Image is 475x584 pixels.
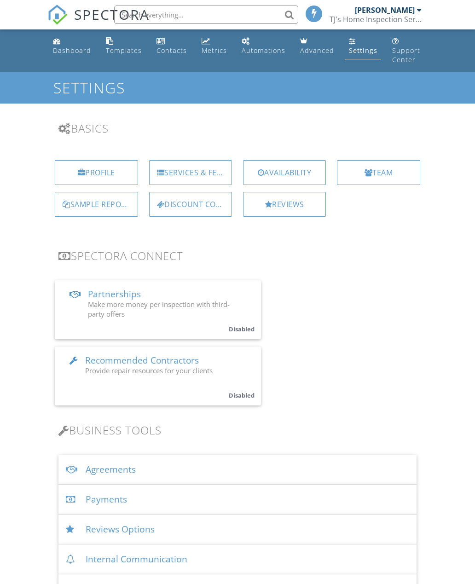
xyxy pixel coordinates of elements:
div: TJ's Home Inspection Service [330,15,422,24]
a: Partnerships Make more money per inspection with third-party offers Disabled [55,280,261,339]
a: Automations (Basic) [238,33,289,59]
a: Support Center [388,33,426,69]
a: Sample Reports [55,192,138,217]
img: The Best Home Inspection Software - Spectora [47,5,68,25]
span: Make more money per inspection with third-party offers [88,300,230,318]
h3: Basics [58,122,417,134]
a: Advanced [296,33,338,59]
a: Discount Codes [149,192,232,217]
div: Settings [349,46,377,55]
div: Automations [242,46,285,55]
span: SPECTORA [74,5,150,24]
a: Templates [102,33,145,59]
a: Services & Fees [149,160,232,185]
a: Contacts [153,33,191,59]
div: Agreements [58,455,417,485]
a: Recommended Contractors Provide repair resources for your clients Disabled [55,347,261,405]
div: [PERSON_NAME] [355,6,415,15]
span: Provide repair resources for your clients [85,366,213,375]
div: Support Center [392,46,420,64]
div: Payments [58,485,417,515]
a: SPECTORA [47,12,150,32]
h3: Spectora Connect [58,249,417,262]
h3: Business Tools [58,424,417,436]
small: Disabled [229,325,255,333]
a: Availability [243,160,326,185]
span: Recommended Contractors [85,354,199,366]
a: Metrics [198,33,231,59]
input: Search everything... [114,6,298,24]
span: Partnerships [88,288,141,300]
div: Advanced [300,46,334,55]
a: Profile [55,160,138,185]
small: Disabled [229,391,255,399]
h1: Settings [53,80,422,96]
a: Settings [345,33,381,59]
div: Metrics [202,46,227,55]
div: Reviews Options [58,515,417,544]
div: Templates [106,46,142,55]
a: Reviews [243,192,326,217]
a: Dashboard [49,33,95,59]
div: Contacts [156,46,187,55]
div: Internal Communication [58,544,417,574]
a: Team [337,160,420,185]
div: Dashboard [53,46,91,55]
